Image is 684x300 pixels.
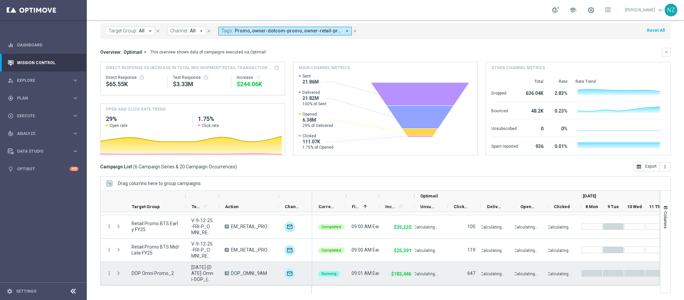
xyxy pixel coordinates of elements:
p: Calculating... [547,247,572,253]
span: 647 [467,271,475,276]
span: Analyze [17,132,72,136]
button: close [206,27,212,35]
span: Data Studio [17,149,72,153]
p: $183,446 [391,271,411,277]
div: Explore [8,78,72,84]
img: Optimail [284,268,295,279]
span: Sent [302,73,319,79]
div: Dropped [491,87,518,98]
p: Calculating... [547,223,572,230]
div: Rate [551,79,567,84]
i: more_vert [106,270,112,276]
i: more_vert [106,223,112,230]
span: 111.07K [302,139,333,145]
i: keyboard_arrow_right [72,130,78,137]
a: [PERSON_NAME]keyboard_arrow_down [624,5,665,15]
p: Calculating... [547,270,572,277]
a: Dashboard [17,36,78,54]
h2: 29% [106,115,187,123]
p: Calculating... [481,247,505,253]
img: Optimail [284,245,295,256]
i: more_vert [662,164,668,169]
button: play_circle_outline Execute keyboard_arrow_right [7,113,79,119]
span: Calculate column [397,203,403,210]
span: Explore [17,79,72,83]
a: Optibot [17,160,70,178]
button: track_changes Analyze keyboard_arrow_right [7,131,79,136]
div: 2.83% [551,87,567,98]
i: keyboard_arrow_right [72,113,78,119]
i: refresh [398,204,403,209]
h4: Other channel metrics [491,65,545,71]
span: [DATE] [583,193,596,198]
span: Drag columns here to group campaigns [118,181,201,186]
h2: 1.75% [198,115,279,123]
div: Dashboard [8,36,78,54]
span: 09:01 AM Eastern Time (New York) (UTC -04:00) [352,271,459,276]
div: Increase [237,75,279,80]
button: more_vert [660,162,671,171]
span: Tags: [221,28,233,34]
button: Channel: All arrow_drop_down [167,27,206,35]
div: This overview shows data of campaigns executed via Optimail [150,49,266,55]
span: Target Group: [108,28,137,34]
colored-tag: Completed [318,223,345,230]
span: Completed [321,248,341,253]
button: Target Group: All arrow_drop_down [105,27,155,35]
span: Opened [520,204,536,209]
div: $3,328,245 [173,80,226,88]
h3: Overview: [100,49,122,55]
div: person_search Explore keyboard_arrow_right [7,78,79,83]
span: Click rate [202,123,219,128]
span: Clicked [302,133,333,139]
div: Unsubscribed [491,123,518,133]
span: 21.82M [302,95,326,101]
span: Execute [17,114,72,118]
div: Press SPACE to select this row. [100,262,312,285]
div: Optimail [284,221,295,232]
div: 48.2K [526,105,543,116]
multiple-options-button: Export to CSV [633,164,671,169]
span: A [225,248,229,252]
span: First Send Time [352,204,361,209]
span: Opened [302,112,333,117]
i: close [156,29,160,33]
i: equalizer [8,42,14,48]
div: $244,056 [237,80,279,88]
i: gps_fixed [8,95,14,101]
colored-tag: Completed [318,247,345,253]
span: 09:00 AM Eastern Time (New York) (UTC -04:00) [352,224,459,229]
p: Calculating... [514,223,538,230]
button: open_in_browser Export [633,162,660,171]
div: 936 [526,140,543,151]
i: open_in_browser [636,164,642,169]
p: $35,220 [394,224,411,230]
span: ) [235,164,237,170]
button: Reset All [646,27,665,34]
div: Direct Response [106,75,162,80]
i: arrow_drop_down [198,28,204,34]
button: Tags: Promo, owner-dotcom-promo, owner-retail-promo, promo arrow_drop_down [218,27,352,35]
i: track_changes [8,131,14,137]
span: All [139,28,145,34]
a: Mission Control [17,54,78,71]
span: Action [225,204,239,209]
span: 100% of Sent [302,101,326,107]
div: 636.04K [526,87,543,98]
button: more_vert [106,247,112,253]
span: 1.75% of Opened [302,145,333,150]
button: gps_fixed Plan keyboard_arrow_right [7,96,79,101]
div: Analyze [8,131,72,137]
div: 0.01% [551,140,567,151]
h4: Main channel metrics [299,65,350,71]
span: keyboard_arrow_down [657,6,664,14]
button: close [155,27,161,35]
span: Channel [285,204,301,209]
span: Direct Response VS Increase In Total Mid Shipment Retail Transaction Amount [106,65,272,71]
span: 29% of Delivered [302,123,333,128]
i: play_circle_outline [8,113,14,119]
span: Optimail [124,49,142,55]
span: 09:00 AM Eastern Time (New York) (UTC -04:00) [352,247,459,253]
